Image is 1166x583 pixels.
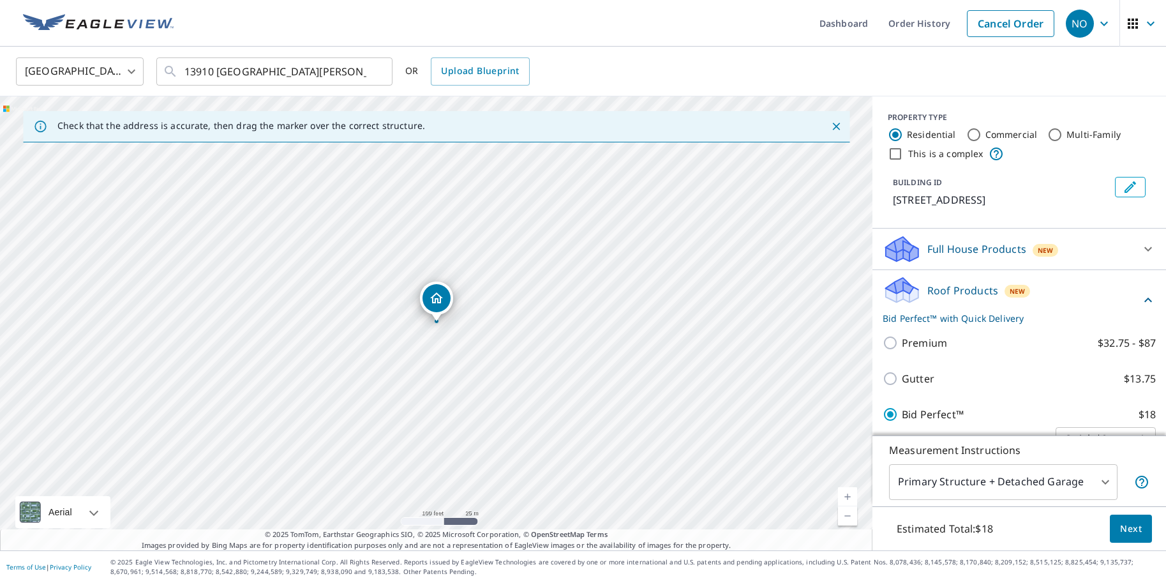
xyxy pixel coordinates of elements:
p: Full House Products [927,241,1026,257]
div: Primary Structure + Detached Garage [889,464,1117,500]
span: New [1010,286,1025,296]
div: NO [1066,10,1094,38]
button: Edit building 1 [1115,177,1146,197]
div: Dropped pin, building 1, Residential property, 13910 Invicta Dr Florissant, MO 63034 [420,282,453,321]
p: BUILDING ID [893,177,942,188]
p: $13.75 [1124,371,1156,386]
p: [STREET_ADDRESS] [893,192,1110,208]
div: Full House ProductsNew [883,234,1156,264]
div: [GEOGRAPHIC_DATA] [16,54,144,89]
label: This is a complex [908,148,983,160]
p: © 2025 Eagle View Technologies, Inc. and Pictometry International Corp. All Rights Reserved. Repo... [110,557,1160,577]
span: Your report will include the primary structure and a detached garage if one exists. [1134,474,1149,490]
button: Close [828,118,844,135]
a: Upload Blueprint [431,57,529,86]
div: Aerial [45,496,76,528]
p: Premium [902,335,947,351]
label: Residential [907,128,956,141]
div: OR [405,57,530,86]
span: © 2025 TomTom, Earthstar Geographics SIO, © 2025 Microsoft Corporation, © [265,529,608,540]
p: $32.75 - $87 [1098,335,1156,351]
a: Cancel Order [967,10,1054,37]
a: Privacy Policy [50,563,91,572]
p: Estimated Total: $18 [886,515,1003,543]
div: Quick $0 [1056,421,1156,457]
a: Terms [587,529,608,539]
p: Bid Perfect™ [902,407,964,422]
label: Commercial [985,128,1038,141]
a: Current Level 18, Zoom Out [838,506,857,526]
div: Aerial [15,496,110,528]
div: Roof ProductsNewBid Perfect™ with Quick Delivery [883,275,1156,325]
p: Gutter [902,371,934,386]
p: Check that the address is accurate, then drag the marker over the correct structure. [57,120,425,132]
label: Multi-Family [1066,128,1121,141]
input: Search by address or latitude-longitude [184,54,366,89]
span: Upload Blueprint [441,63,519,79]
div: PROPERTY TYPE [888,112,1151,123]
p: Measurement Instructions [889,443,1149,458]
p: Roof Products [927,283,998,298]
p: Delivery [883,433,1056,444]
p: | [6,563,91,571]
a: OpenStreetMap [531,529,585,539]
span: Next [1120,521,1142,537]
a: Current Level 18, Zoom In [838,487,857,506]
button: Next [1110,515,1152,543]
a: Terms of Use [6,563,46,572]
span: New [1038,245,1053,255]
img: EV Logo [23,14,174,33]
p: Bid Perfect™ with Quick Delivery [883,312,1140,325]
p: $18 [1139,407,1156,422]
